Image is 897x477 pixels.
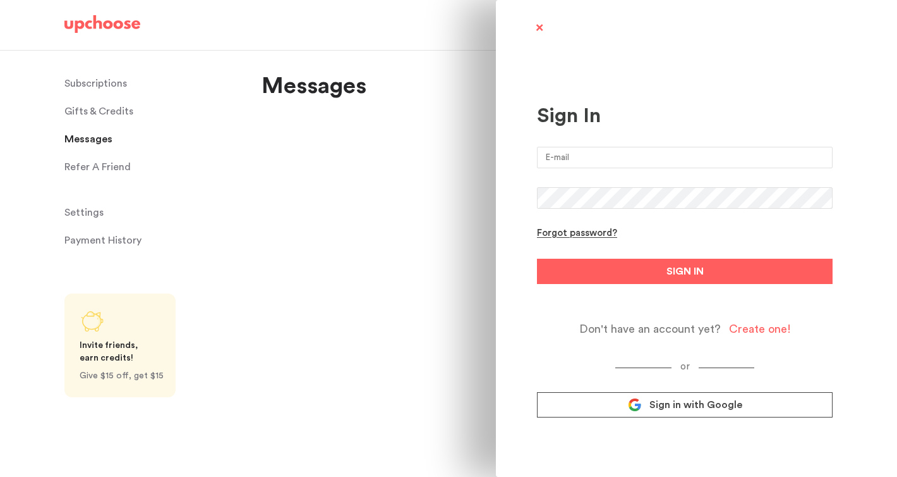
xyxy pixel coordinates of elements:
input: E-mail [537,147,833,168]
span: SIGN IN [666,264,704,279]
span: Sign in with Google [649,399,742,411]
div: Forgot password? [537,228,617,240]
div: Sign In [537,104,833,128]
button: SIGN IN [537,259,833,284]
div: Create one! [729,322,791,337]
a: Sign in with Google [537,392,833,418]
span: or [671,362,699,371]
span: Don't have an account yet? [579,322,721,337]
